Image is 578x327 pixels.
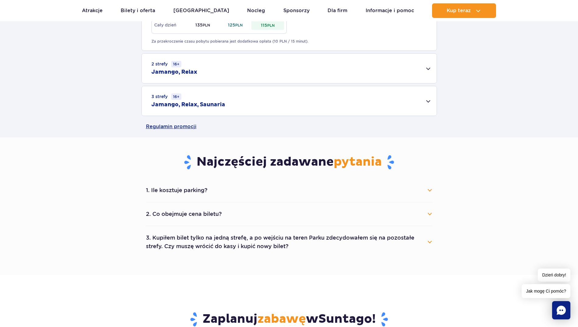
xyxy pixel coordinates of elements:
span: zabawę [257,311,306,327]
button: 3. Kupiłem bilet tylko na jedną strefę, a po wejściu na teren Parku zdecydowałem się na pozostałe... [146,231,432,253]
td: 115 [251,20,284,30]
a: Sponsorzy [283,3,310,18]
span: Jak mogę Ci pomóc? [522,284,570,298]
small: 3 strefy [151,93,181,100]
button: Kup teraz [432,3,496,18]
button: 2. Co obejmuje cena biletu? [146,207,432,221]
div: Chat [552,301,570,319]
h2: Jamango, Relax, Saunaria [151,101,225,108]
button: 1. Ile kosztuje parking? [146,184,432,197]
small: PLN [235,23,243,27]
small: 16+ [171,93,181,100]
p: Za przekroczenie czasu pobytu pobierana jest dodatkowa opłata (10 PLN / 15 minut). [151,39,427,44]
span: Suntago [318,311,372,327]
a: Informacje i pomoc [366,3,414,18]
a: Dla firm [328,3,347,18]
small: PLN [203,23,210,27]
h2: Jamango, Relax [151,69,197,76]
small: PLN [267,23,275,28]
a: Bilety i oferta [121,3,155,18]
span: pytania [334,154,382,170]
small: 2 strefy [151,61,181,67]
a: Regulamin promocji [146,116,432,137]
a: Nocleg [247,3,265,18]
span: Dzień dobry! [538,269,570,282]
td: Cały dzień [154,20,187,30]
td: 135 [186,20,219,30]
a: [GEOGRAPHIC_DATA] [173,3,229,18]
a: Atrakcje [82,3,103,18]
h3: Najczęściej zadawane [146,154,432,170]
small: 16+ [171,61,181,67]
span: Kup teraz [447,8,471,13]
td: 125 [219,20,252,30]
